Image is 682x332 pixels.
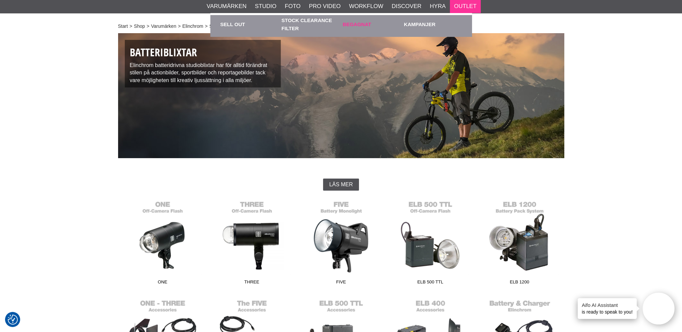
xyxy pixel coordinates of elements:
[220,15,278,34] a: Sell out
[118,279,207,288] span: ONE
[118,162,564,172] h2: Batteridrivna studioblixtar - Alltid redo för äventyr överallt
[209,23,235,30] a: Studioblixtar
[430,2,445,11] a: Hyra
[285,2,301,11] a: Foto
[475,279,564,288] span: ELB 1200
[309,2,340,11] a: Pro Video
[147,23,149,30] span: >
[297,279,386,288] span: FIVE
[207,279,297,288] span: THREE
[386,197,475,288] a: ELB 500 TTL
[130,45,276,60] h1: Batteriblixtar
[404,15,462,34] a: Kampanjer
[329,182,353,188] span: Läs mer
[182,23,203,30] a: Elinchrom
[134,23,145,30] a: Shop
[118,197,207,288] a: ONE
[8,314,18,326] button: Samtyckesinställningar
[8,315,18,325] img: Revisit consent button
[386,279,475,288] span: ELB 500 TTL
[475,197,564,288] a: ELB 1200
[118,23,128,30] a: Start
[178,23,180,30] span: >
[129,23,132,30] span: >
[281,15,339,34] a: Stock Clearance Filter
[349,2,383,11] a: Workflow
[255,2,276,11] a: Studio
[343,15,401,34] a: Begagnat
[125,40,281,87] div: Elinchrom batteridrivna studioblixtar har för alltid förändrat stilen på actionbilder, sportbilde...
[454,2,476,11] a: Outlet
[205,23,208,30] span: >
[151,23,176,30] a: Varumärken
[578,298,637,319] div: is ready to speak to you!
[207,197,297,288] a: THREE
[207,2,247,11] a: Varumärken
[582,302,633,309] h4: Aifo AI Assistant
[118,33,564,158] img: Batteriblixtar Elinchrom
[297,197,386,288] a: FIVE
[391,2,421,11] a: Discover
